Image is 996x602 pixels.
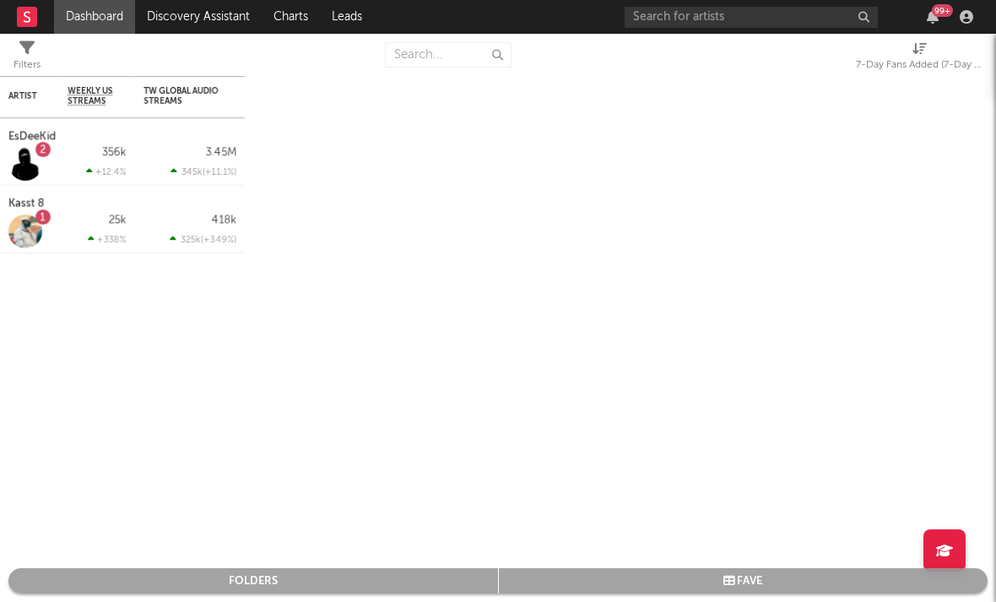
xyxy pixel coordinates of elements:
span: 325k [181,236,201,245]
div: Artist [8,79,37,112]
div: 3.45M [206,147,236,158]
div: EsDeeKid [8,127,60,147]
div: 7-Day Fans Added (7-Day Fans Added) [856,55,982,75]
div: TW Global Audio Streams [143,79,236,112]
div: Folders [229,576,278,587]
span: Weekly US Streams [68,86,127,106]
button: 99+ [927,10,939,24]
div: 99 + [932,4,953,17]
div: 7-Day Fans Added (7-Day Fans Added) [856,34,982,83]
div: 356k [102,147,127,158]
div: ( ) [170,234,236,245]
div: +338 % [88,234,127,245]
span: +349 % [203,236,234,245]
div: Filters [14,34,41,83]
button: Folders [8,568,498,594]
span: +11.1 % [205,168,234,177]
div: ( ) [171,166,236,177]
div: 418k [212,214,236,225]
div: Kasst 8 [8,194,49,214]
div: +12.4 % [86,166,127,177]
a: EsDeeKid2 [8,127,51,181]
input: Search for artists [625,7,878,28]
a: Kasst 81 [8,194,51,248]
div: Filters [14,55,41,75]
div: 25k [109,214,127,225]
div: fave [723,575,762,587]
button: fave [499,568,988,594]
span: 345k [181,168,203,177]
input: Search... [385,42,512,68]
